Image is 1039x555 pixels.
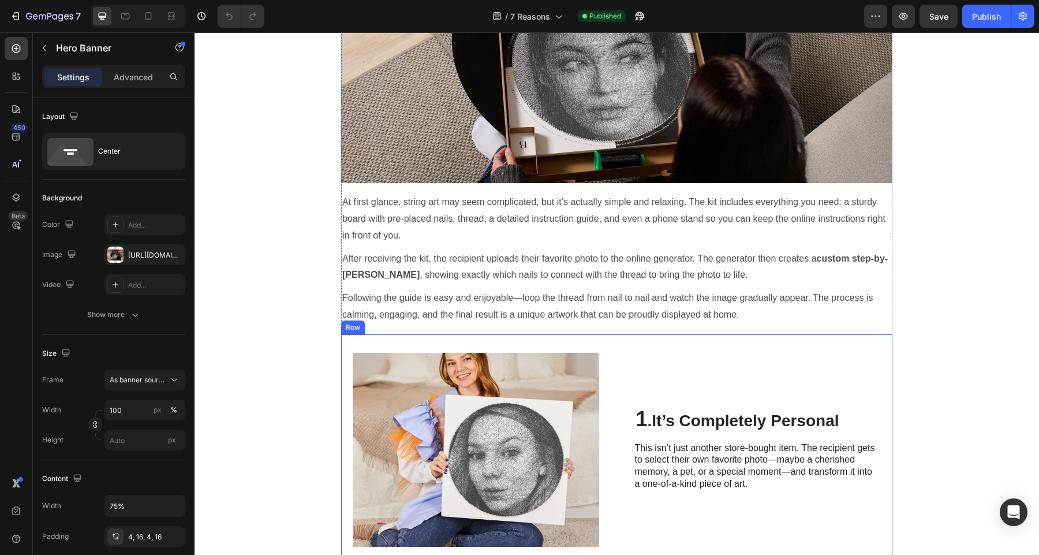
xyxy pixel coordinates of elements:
img: gempages_583712613708333908-1d0dc835-bb25-43c5-a5b7-2932cba784e0.jpg [158,321,405,515]
input: px [104,430,185,450]
div: Padding [42,531,69,542]
div: 4, 16, 4, 16 [128,532,182,542]
div: Width [42,501,61,511]
label: Width [42,405,61,415]
p: 7 [76,9,81,23]
div: Undo/Redo [218,5,264,28]
div: Background [42,193,82,203]
div: Video [42,277,77,293]
div: Layout [42,109,81,125]
button: As banner source [104,370,185,390]
strong: It’s Completely Personal [457,379,644,397]
p: Settings [57,71,89,83]
span: Published [589,11,621,21]
div: Add... [128,220,182,230]
button: Save [920,5,958,28]
p: After receiving the kit, the recipient uploads their favorite photo to the online generator. The ... [148,218,697,252]
div: Size [42,346,73,362]
span: As banner source [110,375,166,385]
button: % [151,403,165,417]
div: Image [42,247,79,263]
span: / [505,10,508,23]
div: px [154,405,162,415]
p: At first glance, string art may seem complicated, but it’s actually simple and relaxing. The kit ... [148,162,697,211]
div: Color [42,217,76,233]
div: Beta [9,211,28,221]
button: Publish [962,5,1011,28]
div: Open Intercom Messenger [1000,498,1027,526]
span: 1 [442,375,453,398]
p: Hero Banner [56,41,154,55]
div: Row [149,290,168,300]
p: Following the guide is easy and enjoyable—loop the thread from nail to nail and watch the image g... [148,258,697,291]
button: 7 [5,5,86,28]
div: [URL][DOMAIN_NAME] [128,250,182,260]
button: px [167,403,181,417]
button: Show more [42,304,185,325]
h2: . [440,376,687,400]
div: Show more [87,309,141,321]
p: This isn’t just another store-bought item. The recipient gets to select their own favorite photo—... [440,410,686,458]
p: Advanced [114,71,153,83]
span: 7 Reasons [510,10,550,23]
input: px% [104,400,185,420]
label: Frame [42,375,63,385]
input: Auto [105,496,185,516]
div: Publish [972,10,1001,23]
span: px [168,435,176,444]
div: Content [42,471,84,487]
iframe: Design area [195,32,1039,555]
label: Height [42,435,63,445]
div: 450 [11,123,28,132]
div: Center [98,138,169,165]
div: Add... [128,280,182,290]
div: % [170,405,177,415]
span: Save [929,12,948,21]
